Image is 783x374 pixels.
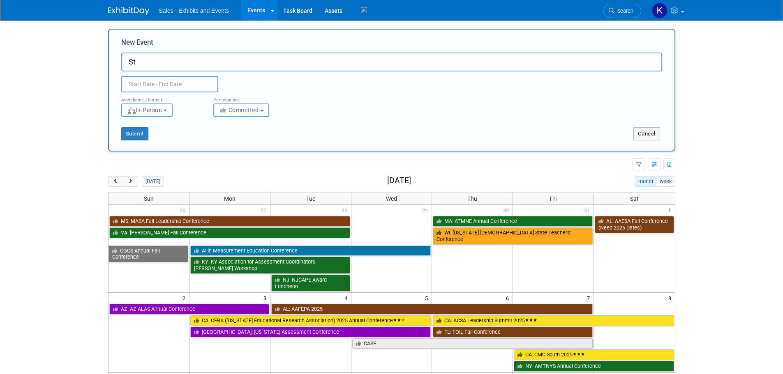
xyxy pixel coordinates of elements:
[352,338,593,349] a: CASE
[127,107,162,113] span: In-Person
[121,53,662,71] input: Name of Trade Show / Conference
[341,205,351,215] span: 28
[109,227,350,238] a: VA: [PERSON_NAME] Fall Conference
[271,304,593,314] a: AL: AAFEPA 2025
[109,246,188,262] a: CGCS Annual Fall Conference
[505,293,513,303] span: 6
[190,327,431,337] a: [GEOGRAPHIC_DATA]: [US_STATE] Assessment Conference
[190,257,350,273] a: KY: KY Association for Assessment Coordinators [PERSON_NAME] Workshop
[213,92,293,103] div: Participation:
[668,205,675,215] span: 1
[224,195,236,202] span: Mon
[121,92,201,103] div: Attendance / Format:
[421,205,432,215] span: 29
[109,304,269,314] a: AZ: AZ ALAS Annual Conference
[109,216,350,227] a: MS: MASA Fall Leadership Conference
[583,205,594,215] span: 31
[514,361,674,372] a: NY: AMTNYS Annual Conference
[635,176,656,187] button: month
[108,7,149,15] img: ExhibitDay
[630,195,639,202] span: Sat
[386,195,397,202] span: Wed
[144,195,154,202] span: Sun
[614,8,633,14] span: Search
[121,38,153,50] label: New Event
[123,176,138,187] button: next
[142,176,164,187] button: [DATE]
[121,127,148,140] button: Submit
[263,293,270,303] span: 3
[550,195,557,202] span: Fri
[219,107,259,113] span: Committed
[271,275,350,291] a: NJ: NJCAPE Award Luncheon
[433,327,593,337] a: FL: FOIL Fall Conference
[433,315,674,326] a: CA: ACSA Leadership Summit 2025
[433,216,593,227] a: MA: ATMNE Annual Conference
[121,76,218,92] input: Start Date - End Date
[344,293,351,303] span: 4
[502,205,513,215] span: 30
[603,4,641,18] a: Search
[159,7,229,14] span: Sales - Exhibits and Events
[121,103,173,117] button: In-Person
[306,195,315,202] span: Tue
[213,103,269,117] button: Committed
[467,195,477,202] span: Thu
[668,293,675,303] span: 8
[190,315,431,326] a: CA: CERA ([US_STATE] Educational Research Association) 2025 Annual Conference
[586,293,594,303] span: 7
[260,205,270,215] span: 27
[179,205,189,215] span: 26
[656,176,675,187] button: week
[433,227,593,244] a: WI: [US_STATE] [DEMOGRAPHIC_DATA] State Teachers’ Conference
[595,216,674,233] a: AL: AAESA Fall Conference (Need 2025 Dates)
[514,349,674,360] a: CA: CMC South 2025
[387,176,411,185] h2: [DATE]
[190,246,431,256] a: AI in Measurement Education Conference
[424,293,432,303] span: 5
[108,176,123,187] button: prev
[182,293,189,303] span: 2
[633,127,660,140] button: Cancel
[652,3,668,18] img: Kara Haven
